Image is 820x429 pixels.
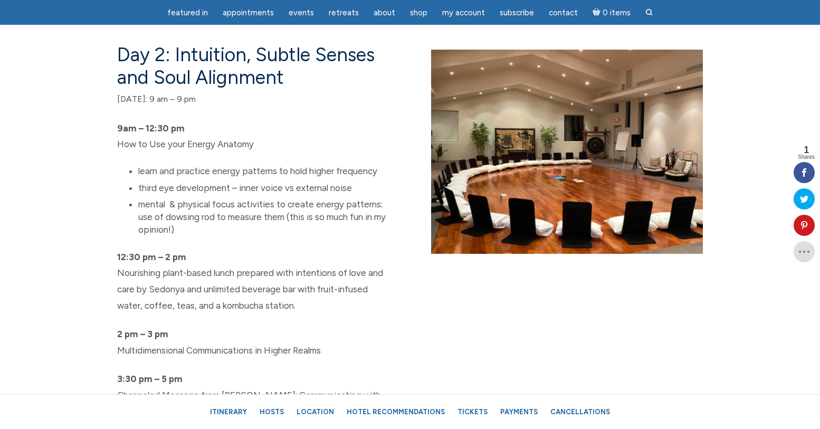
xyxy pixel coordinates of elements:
[341,403,450,421] a: Hotel Recommendations
[452,403,493,421] a: Tickets
[205,403,252,421] a: Itinerary
[329,8,359,17] span: Retreats
[549,8,578,17] span: Contact
[117,329,168,339] strong: 2 pm – 3 pm
[798,145,815,155] span: 1
[117,94,196,104] span: [DATE]: 9 am – 9 pm
[593,8,603,17] i: Cart
[117,120,389,152] p: How to Use your Energy Anatomy
[117,326,389,358] p: Multidimensional Communications in Higher Realms
[167,8,208,17] span: featured in
[254,403,289,421] a: Hosts
[223,8,274,17] span: Appointments
[586,2,637,23] a: Cart0 items
[161,3,214,23] a: featured in
[493,3,540,23] a: Subscribe
[117,371,389,420] p: Channeled Message from [PERSON_NAME]: Communicating with Higher Realms
[282,3,320,23] a: Events
[603,9,631,17] span: 0 items
[138,165,389,178] li: learn and practice energy patterns to hold higher frequency
[798,155,815,160] span: Shares
[117,252,186,262] strong: 12:30 pm – 2 pm
[374,8,395,17] span: About
[367,3,402,23] a: About
[500,8,534,17] span: Subscribe
[117,43,389,89] h4: Day 2: Intuition, Subtle Senses and Soul Alignment
[545,403,615,421] a: Cancellations
[291,403,339,421] a: Location
[138,182,389,195] li: third eye development – inner voice vs external noise
[322,3,365,23] a: Retreats
[117,374,183,384] strong: 3:30 pm – 5 pm
[436,3,491,23] a: My Account
[216,3,280,23] a: Appointments
[442,8,485,17] span: My Account
[117,123,185,134] strong: 9am – 12:30 pm
[410,8,427,17] span: Shop
[138,198,389,236] li: mental & physical focus activities to create energy patterns: use of dowsing rod to measure them ...
[404,3,434,23] a: Shop
[542,3,584,23] a: Contact
[495,403,543,421] a: Payments
[117,249,389,313] p: Nourishing plant-based lunch prepared with intentions of love and care by Sedonya and unlimited b...
[289,8,314,17] span: Events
